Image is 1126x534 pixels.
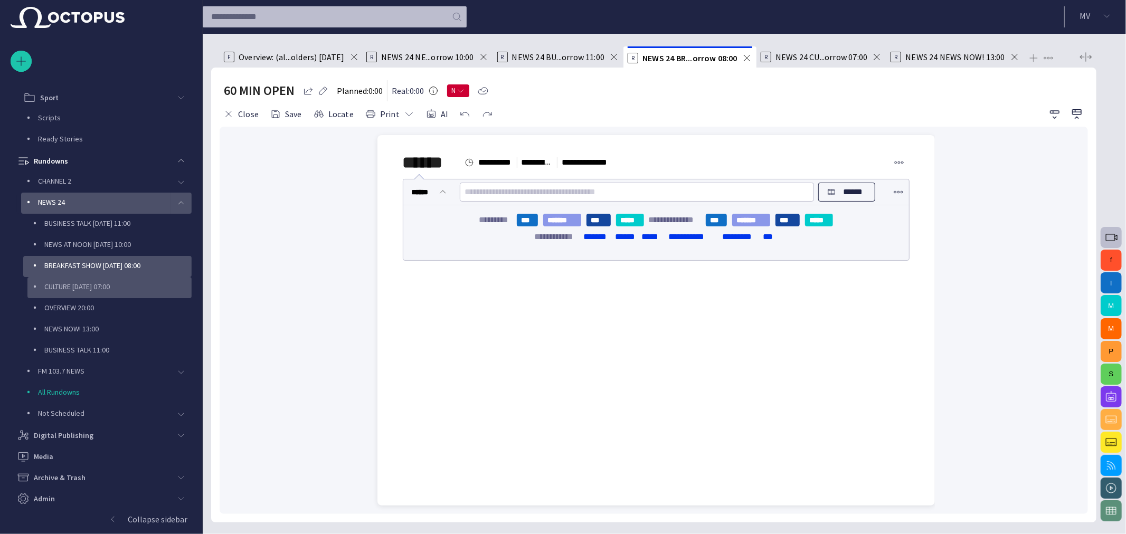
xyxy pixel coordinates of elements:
[38,408,171,418] p: Not Scheduled
[23,340,192,361] div: BUSINESS TALK 11:00
[17,383,192,404] div: All Rundowns
[17,108,192,129] div: Scripts
[1101,272,1122,293] button: I
[38,176,171,186] p: CHANNEL 2
[775,52,868,62] span: NEWS 24 CU...orrow 07:00
[224,82,295,99] h2: 60 MIN OPEN
[44,260,192,271] p: BREAKFAST SHOW [DATE] 08:00
[1101,318,1122,339] button: M
[44,302,192,313] p: OVERVIEW 20:00
[493,46,624,68] div: RNEWS 24 BU...orrow 11:00
[38,112,192,123] p: Scripts
[34,472,86,483] p: Archive & Trash
[38,197,171,207] p: NEWS 24
[1101,341,1122,362] button: P
[44,281,192,292] p: CULTURE [DATE] 07:00
[23,319,192,340] div: NEWS NOW! 13:00
[44,218,192,228] p: BUSINESS TALK [DATE] 11:00
[11,7,125,28] img: Octopus News Room
[628,53,638,63] p: R
[1101,364,1122,385] button: S
[23,235,192,256] div: NEWS AT NOON [DATE] 10:00
[128,513,187,526] p: Collapse sidebar
[34,493,55,504] p: Admin
[38,133,192,144] p: Ready Stories
[44,323,192,334] p: NEWS NOW! 13:00
[23,214,192,235] div: BUSINESS TALK [DATE] 11:00
[38,387,192,397] p: All Rundowns
[623,46,756,68] div: RNEWS 24 BR...orrow 08:00
[886,46,1024,68] div: RNEWS 24 NEWS NOW! 13:00
[1101,295,1122,316] button: M
[381,52,474,62] span: NEWS 24 NE...orrow 10:00
[761,52,771,62] p: R
[44,239,192,250] p: NEWS AT NOON [DATE] 10:00
[905,52,1005,62] span: NEWS 24 NEWS NOW! 13:00
[366,52,377,62] p: R
[17,129,192,150] div: Ready Stories
[220,46,362,68] div: FOverview: (al...olders) [DATE]
[642,53,737,63] span: NEWS 24 BR...orrow 08:00
[23,256,192,277] div: BREAKFAST SHOW [DATE] 08:00
[239,52,345,62] span: Overview: (al...olders) [DATE]
[44,345,192,355] p: BUSINESS TALK 11:00
[362,104,418,123] button: Print
[11,509,192,530] button: Collapse sidebar
[40,92,59,103] p: Sport
[337,84,383,97] p: Planned: 0:00
[267,104,306,123] button: Save
[512,52,605,62] span: NEWS 24 BU...orrow 11:00
[447,81,469,100] button: N
[23,298,192,319] div: OVERVIEW 20:00
[756,46,887,68] div: RNEWS 24 CU...orrow 07:00
[1080,9,1090,22] p: M V
[1101,250,1122,271] button: f
[34,430,93,441] p: Digital Publishing
[362,46,493,68] div: RNEWS 24 NE...orrow 10:00
[38,366,171,376] p: FM 103.7 NEWS
[451,85,457,96] span: N
[34,451,53,462] p: Media
[23,277,192,298] div: CULTURE [DATE] 07:00
[34,156,68,166] p: Rundowns
[392,84,424,97] p: Real: 0:00
[1071,6,1120,25] button: MV
[310,104,357,123] button: Locate
[220,104,262,123] button: Close
[224,52,234,62] p: F
[422,104,452,123] button: AI
[891,52,901,62] p: R
[11,446,192,467] div: Media
[497,52,508,62] p: R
